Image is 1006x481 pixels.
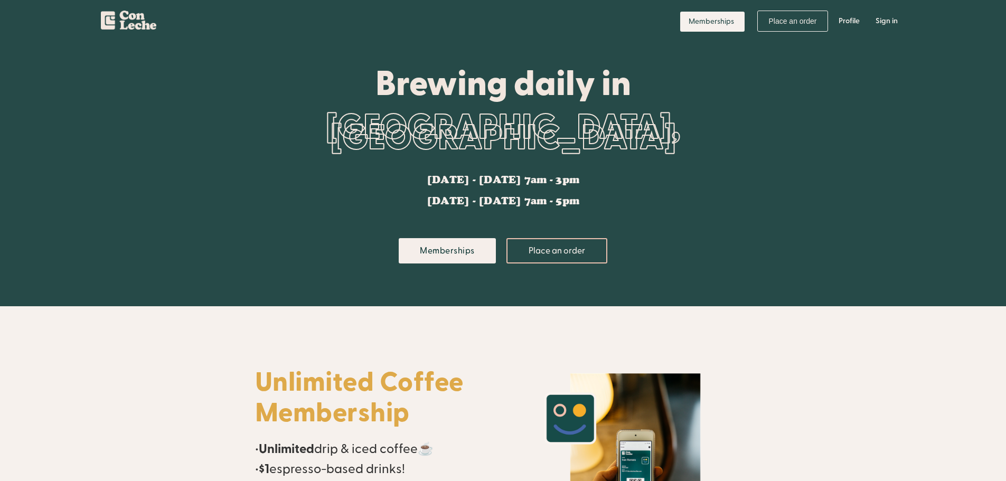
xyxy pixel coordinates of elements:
[399,238,496,263] a: Memberships
[427,175,579,206] div: [DATE] - [DATE] 7am - 3pm [DATE] - [DATE] 7am - 5pm
[259,461,269,477] strong: $1
[101,5,156,34] a: home
[868,5,906,37] a: Sign in
[680,12,745,32] a: Memberships
[831,5,868,37] a: Profile
[757,11,828,32] a: Place an order
[255,367,493,429] h1: Unlimited Coffee Membership
[255,101,751,165] div: [GEOGRAPHIC_DATA], [GEOGRAPHIC_DATA]
[506,238,607,263] a: Place an order
[255,64,751,101] div: Brewing daily in
[259,441,314,457] strong: Unlimited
